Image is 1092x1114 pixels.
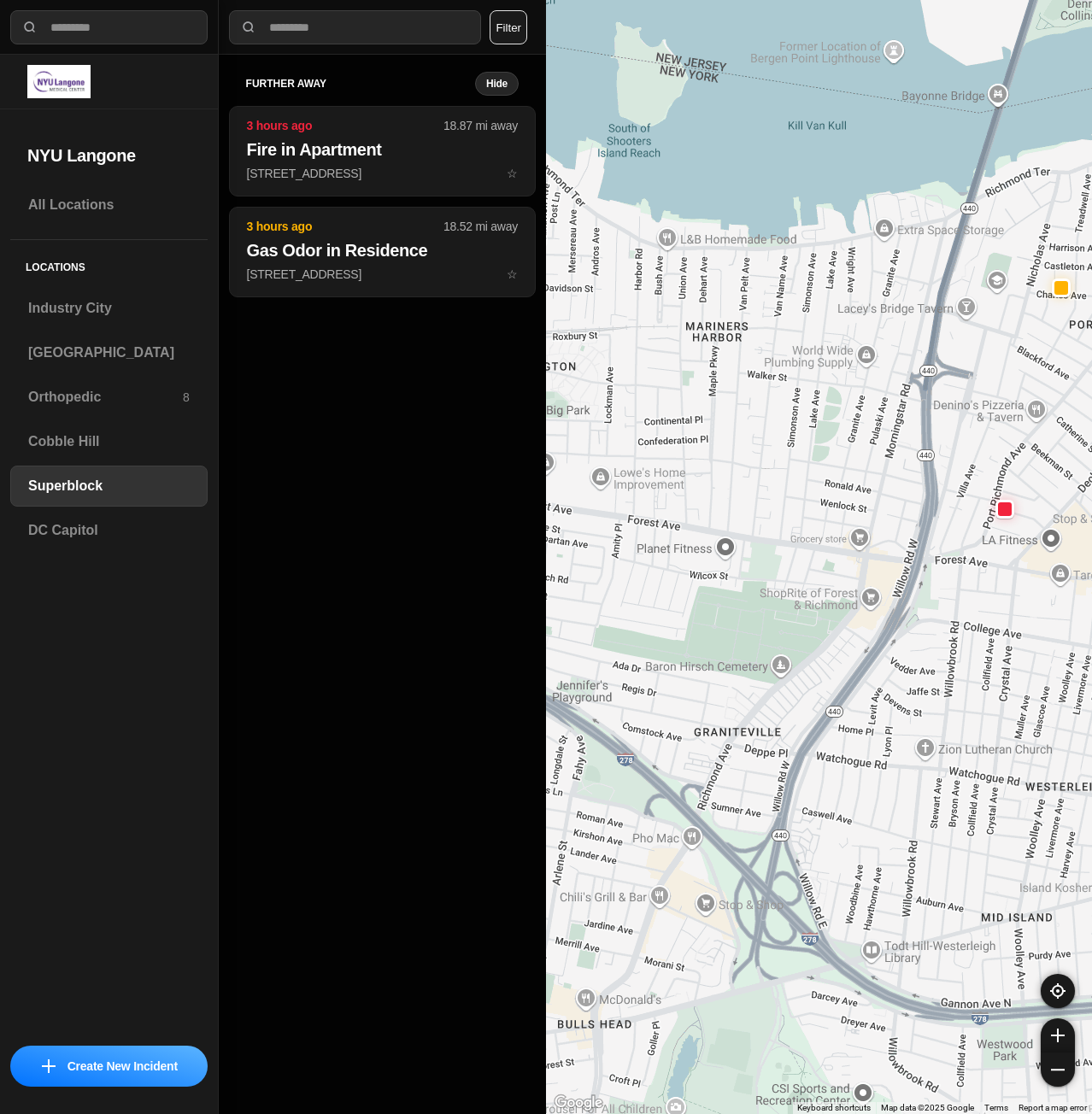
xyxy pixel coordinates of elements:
h2: Fire in Apartment [247,138,518,161]
a: Superblock [10,466,208,507]
button: zoom-in [1041,1018,1075,1052]
p: 8 [183,389,190,406]
h5: further away [246,77,475,91]
button: 3 hours ago18.52 mi awayGas Odor in Residence[STREET_ADDRESS]star [229,207,536,297]
button: Keyboard shortcuts [797,1102,871,1114]
img: Google [550,1092,607,1114]
p: 3 hours ago [247,117,443,134]
h3: DC Capitol [28,520,190,541]
span: star [507,167,518,180]
img: icon [42,1059,56,1073]
button: 3 hours ago18.87 mi awayFire in Apartment[STREET_ADDRESS]star [229,106,536,196]
a: Industry City [10,288,208,329]
img: search [240,19,257,36]
h3: All Locations [28,195,190,215]
p: Create New Incident [68,1058,178,1075]
a: Terms (opens in new tab) [984,1103,1008,1112]
small: Hide [486,77,508,91]
img: zoom-out [1051,1063,1065,1076]
a: Report a map error [1019,1103,1087,1112]
h3: Industry City [28,298,190,319]
span: star [507,267,518,281]
a: [GEOGRAPHIC_DATA] [10,332,208,373]
button: recenter [1041,974,1075,1008]
h3: Superblock [28,476,190,496]
button: Filter [490,10,527,44]
span: Map data ©2025 Google [881,1103,974,1112]
h3: Orthopedic [28,387,183,407]
a: Cobble Hill [10,421,208,462]
img: recenter [1050,983,1066,999]
h2: Gas Odor in Residence [247,238,518,262]
a: DC Capitol [10,510,208,551]
h2: NYU Langone [27,144,191,167]
h3: Cobble Hill [28,431,190,452]
p: [STREET_ADDRESS] [247,165,518,182]
img: zoom-in [1051,1029,1065,1042]
button: iconCreate New Incident [10,1046,208,1087]
p: 3 hours ago [247,218,443,235]
button: zoom-out [1041,1052,1075,1087]
a: All Locations [10,185,208,226]
a: 3 hours ago18.52 mi awayGas Odor in Residence[STREET_ADDRESS]star [229,267,536,281]
h3: [GEOGRAPHIC_DATA] [28,343,190,363]
a: 3 hours ago18.87 mi awayFire in Apartment[STREET_ADDRESS]star [229,166,536,180]
img: logo [27,65,91,98]
p: 18.87 mi away [443,117,518,134]
p: [STREET_ADDRESS] [247,266,518,283]
img: search [21,19,38,36]
a: Orthopedic8 [10,377,208,418]
h5: Locations [10,240,208,288]
a: Open this area in Google Maps (opens a new window) [550,1092,607,1114]
p: 18.52 mi away [443,218,518,235]
button: Hide [475,72,519,96]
